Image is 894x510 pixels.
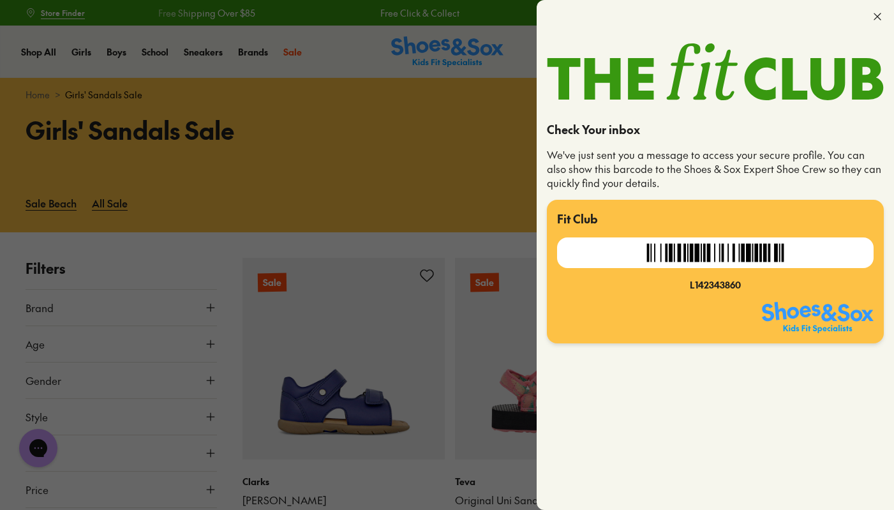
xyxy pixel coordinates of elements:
[547,43,884,100] img: TheFitClub_Landscape_2a1d24fe-98f1-4588-97ac-f3657bedce49.svg
[762,302,874,333] img: SNS_Logo_Responsive.svg
[547,148,884,190] p: We've just sent you a message to access your secure profile. You can also show this barcode to th...
[547,121,884,138] p: Check Your inbox
[557,210,874,227] p: Fit Club
[6,4,45,43] button: Gorgias live chat
[557,278,874,292] div: L142343860
[641,237,790,268] img: 9q9zXYt5YJEDgI+IU+oCgRWBUQ6NXJ6ZvAQUCgDyhKBFYFBHp1cvomcBAQ6AOKEoFVAYFenZy+CRwEBPqAokRgVUCgVyenbwI...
